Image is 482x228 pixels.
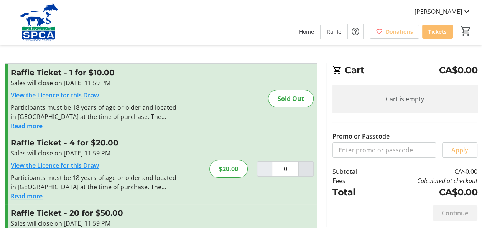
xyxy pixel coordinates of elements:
[332,185,374,199] td: Total
[11,103,178,121] div: Participants must be 18 years of age or older and located in [GEOGRAPHIC_DATA] at the time of pur...
[332,85,477,113] div: Cart is empty
[348,24,363,39] button: Help
[332,167,374,176] td: Subtotal
[321,25,347,39] a: Raffle
[11,67,178,78] h3: Raffle Ticket - 1 for $10.00
[11,137,178,149] h3: Raffle Ticket - 4 for $20.00
[408,5,477,18] button: [PERSON_NAME]
[374,176,477,185] td: Calculated at checkout
[268,90,314,107] div: Sold Out
[11,207,178,219] h3: Raffle Ticket - 20 for $50.00
[11,78,178,88] div: Sales will close on [DATE] 11:59 PM
[5,3,73,41] img: Alberta SPCA's Logo
[299,162,313,176] button: Increment by one
[374,167,477,176] td: CA$0.00
[332,176,374,185] td: Fees
[11,149,178,158] div: Sales will close on [DATE] 11:59 PM
[332,132,390,141] label: Promo or Passcode
[415,7,462,16] span: [PERSON_NAME]
[11,91,99,99] a: View the Licence for this Draw
[272,161,299,177] input: Raffle Ticket Quantity
[442,142,477,158] button: Apply
[386,28,413,36] span: Donations
[428,28,447,36] span: Tickets
[370,25,419,39] a: Donations
[11,192,43,201] button: Read more
[209,160,248,178] div: $20.00
[422,25,453,39] a: Tickets
[451,145,468,155] span: Apply
[11,173,178,192] div: Participants must be 18 years of age or older and located in [GEOGRAPHIC_DATA] at the time of pur...
[439,63,478,77] span: CA$0.00
[332,142,436,158] input: Enter promo or passcode
[11,219,178,228] div: Sales will close on [DATE] 11:59 PM
[332,63,477,79] h2: Cart
[299,28,314,36] span: Home
[293,25,320,39] a: Home
[459,24,473,38] button: Cart
[11,121,43,131] button: Read more
[327,28,341,36] span: Raffle
[11,161,99,170] a: View the Licence for this Draw
[374,185,477,199] td: CA$0.00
